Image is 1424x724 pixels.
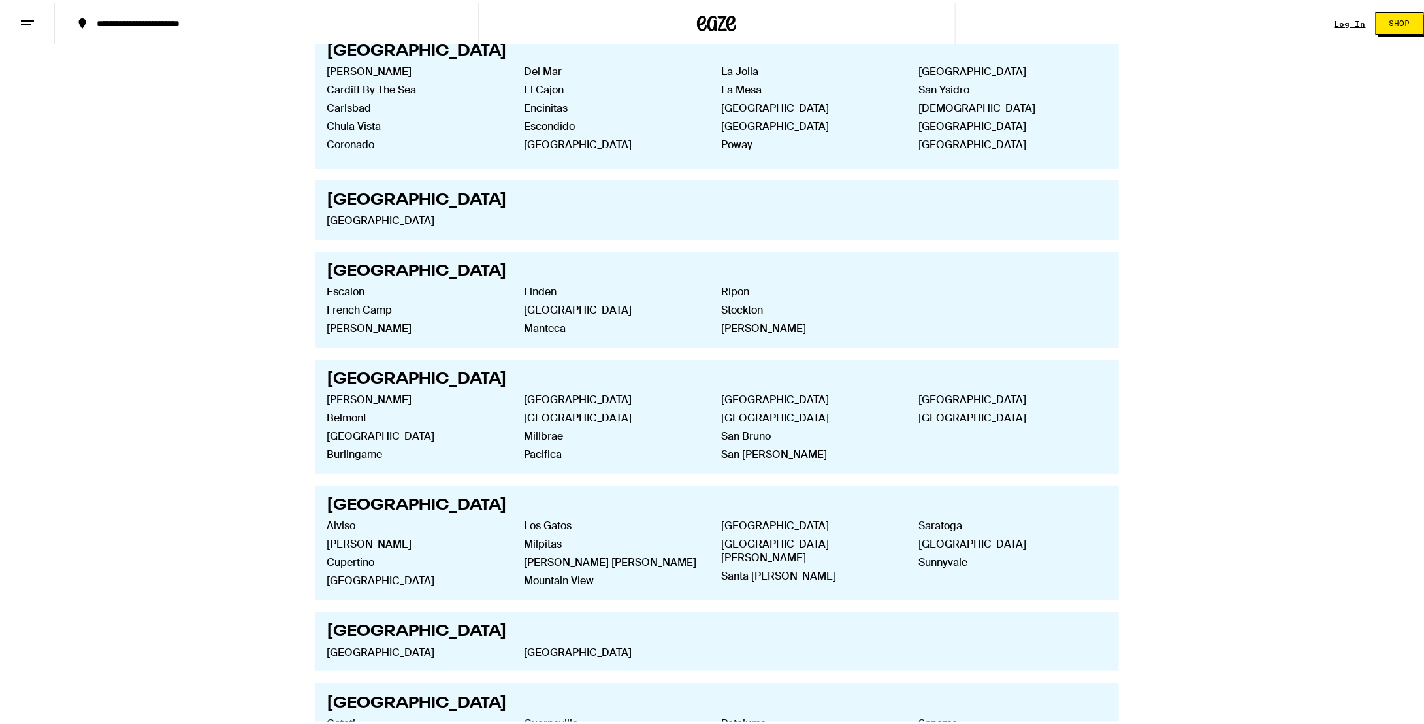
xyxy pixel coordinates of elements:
[524,135,700,149] a: [GEOGRAPHIC_DATA]
[327,62,503,76] a: [PERSON_NAME]
[327,445,503,459] a: Burlingame
[524,643,700,657] a: [GEOGRAPHIC_DATA]
[327,282,503,296] a: Escalon
[327,41,1107,57] h2: [GEOGRAPHIC_DATA]
[919,62,1095,76] a: [GEOGRAPHIC_DATA]
[327,211,503,225] a: [GEOGRAPHIC_DATA]
[524,62,700,76] a: Del Mar
[721,301,898,314] a: Stockton
[327,390,503,404] a: [PERSON_NAME]
[327,535,503,548] a: [PERSON_NAME]
[327,80,503,94] a: Cardiff By The Sea
[721,117,898,131] a: [GEOGRAPHIC_DATA]
[721,427,898,440] a: San Bruno
[721,99,898,112] a: [GEOGRAPHIC_DATA]
[721,80,898,94] a: La Mesa
[29,9,56,21] span: Help
[327,301,503,314] a: French Camp
[721,62,898,76] a: La Jolla
[1389,17,1410,25] span: Shop
[327,135,503,149] a: Coronado
[721,535,898,562] a: [GEOGRAPHIC_DATA][PERSON_NAME]
[524,408,700,422] a: [GEOGRAPHIC_DATA]
[1376,10,1424,32] button: Shop
[327,643,503,657] a: [GEOGRAPHIC_DATA]
[919,390,1095,404] a: [GEOGRAPHIC_DATA]
[524,535,700,548] a: Milpitas
[327,571,503,585] a: [GEOGRAPHIC_DATA]
[327,408,503,422] a: Belmont
[919,99,1095,112] a: [DEMOGRAPHIC_DATA]
[1335,17,1366,25] div: Log In
[721,567,898,580] a: Santa [PERSON_NAME]
[327,427,503,440] a: [GEOGRAPHIC_DATA]
[524,99,700,112] a: Encinitas
[327,693,1107,709] h2: [GEOGRAPHIC_DATA]
[524,301,700,314] a: [GEOGRAPHIC_DATA]
[524,282,700,296] a: Linden
[327,190,1107,206] h2: [GEOGRAPHIC_DATA]
[524,516,700,530] a: Los Gatos
[919,135,1095,149] a: [GEOGRAPHIC_DATA]
[327,99,503,112] a: Carlsbad
[327,621,1107,637] h2: [GEOGRAPHIC_DATA]
[919,553,1095,567] a: Sunnyvale
[327,369,1107,385] h2: [GEOGRAPHIC_DATA]
[721,319,898,333] a: [PERSON_NAME]
[919,535,1095,548] a: [GEOGRAPHIC_DATA]
[721,408,898,422] a: [GEOGRAPHIC_DATA]
[919,80,1095,94] a: San Ysidro
[919,408,1095,422] a: [GEOGRAPHIC_DATA]
[524,445,700,459] a: Pacifica
[327,516,503,530] a: Alviso
[721,390,898,404] a: [GEOGRAPHIC_DATA]
[327,261,1107,277] h2: [GEOGRAPHIC_DATA]
[919,117,1095,131] a: [GEOGRAPHIC_DATA]
[327,553,503,567] a: Cupertino
[524,117,700,131] a: Escondido
[524,390,700,404] a: [GEOGRAPHIC_DATA]
[524,427,700,440] a: Millbrae
[327,319,503,333] a: [PERSON_NAME]
[524,553,700,567] a: [PERSON_NAME] [PERSON_NAME]
[524,80,700,94] a: El Cajon
[919,516,1095,530] a: Saratoga
[721,135,898,149] a: Poway
[721,282,898,296] a: Ripon
[721,516,898,530] a: [GEOGRAPHIC_DATA]
[327,495,1107,511] h2: [GEOGRAPHIC_DATA]
[327,117,503,131] a: Chula Vista
[524,571,700,585] a: Mountain View
[524,319,700,333] a: Manteca
[721,445,898,459] a: San [PERSON_NAME]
